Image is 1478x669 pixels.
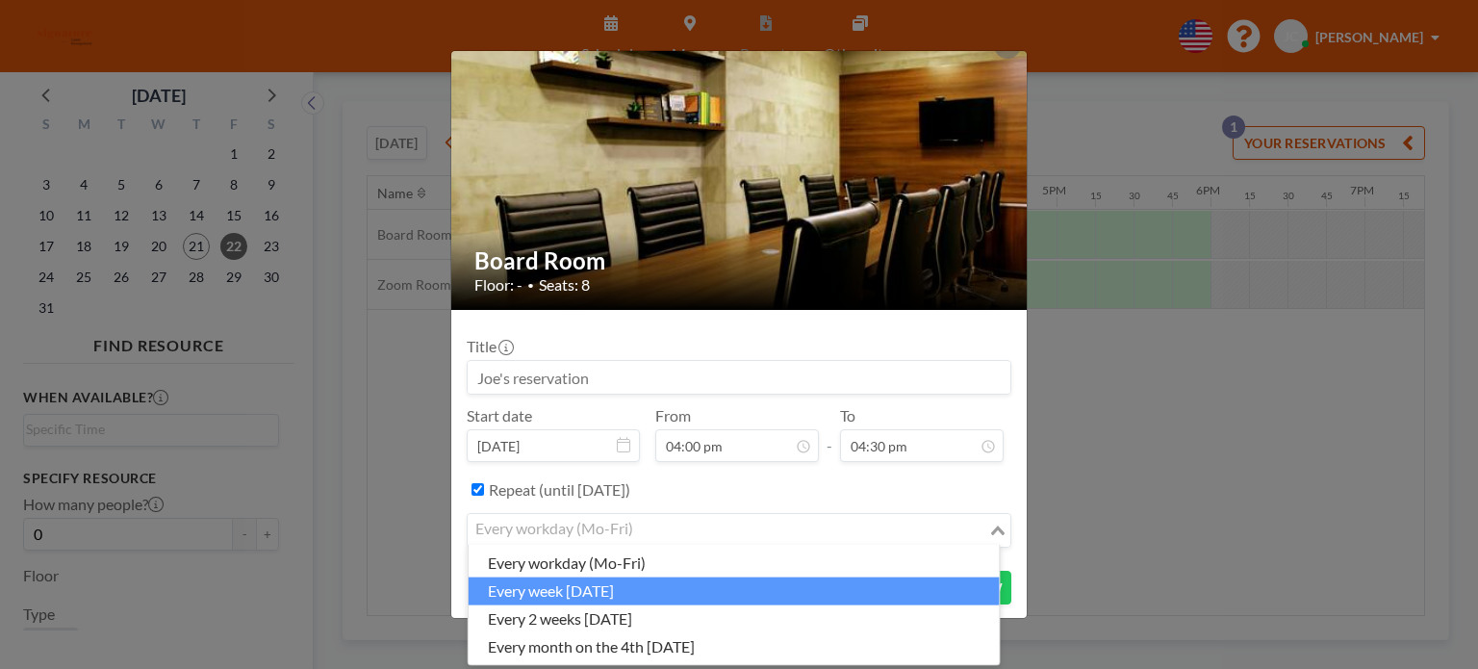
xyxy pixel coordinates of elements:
li: every workday (Mo-Fri) [469,550,1000,578]
input: Joe's reservation [468,361,1010,394]
input: Search for option [470,518,986,543]
span: - [827,413,832,455]
div: Search for option [468,514,1010,547]
label: Start date [467,406,532,425]
label: Repeat (until [DATE]) [489,480,630,500]
li: every month on the 4th [DATE] [469,632,1000,660]
label: Title [467,337,512,356]
h2: Board Room [474,246,1006,275]
label: To [840,406,855,425]
span: • [527,278,534,293]
span: Floor: - [474,275,522,295]
span: Seats: 8 [539,275,590,295]
label: From [655,406,691,425]
li: every 2 weeks [DATE] [469,605,1000,632]
li: every week [DATE] [469,577,1000,605]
